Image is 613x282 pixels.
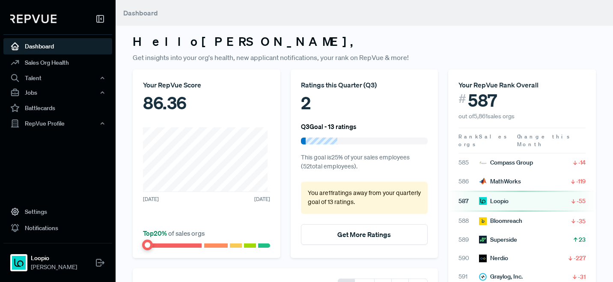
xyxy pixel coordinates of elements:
[578,273,586,281] span: -31
[577,197,586,205] span: -55
[458,197,479,206] span: 587
[479,177,487,185] img: MathWorks
[31,263,77,272] span: [PERSON_NAME]
[479,216,522,225] div: Bloomreach
[458,81,539,89] span: Your RepVue Rank Overall
[579,235,586,244] span: 23
[3,71,112,85] button: Talent
[133,34,596,49] h3: Hello [PERSON_NAME] ,
[12,256,26,270] img: Loopio
[458,90,466,108] span: #
[479,255,487,262] img: Nerdio
[254,195,270,203] span: [DATE]
[301,80,428,90] div: Ratings this Quarter ( Q3 )
[3,100,112,116] a: Battlecards
[3,85,112,100] button: Jobs
[479,217,487,225] img: Bloomreach
[458,235,479,244] span: 589
[301,224,428,245] button: Get More Ratings
[479,272,523,281] div: Graylog, Inc.
[143,229,168,237] span: Top 20 %
[301,153,428,171] p: This goal is 25 % of your sales employees ( 52 total employees).
[458,112,515,120] span: out of 5,861 sales orgs
[458,133,479,141] span: Rank
[517,133,571,148] span: Change this Month
[143,80,270,90] div: Your RepVue Score
[479,158,533,167] div: Compass Group
[479,159,487,167] img: Compass Group
[576,177,586,186] span: -119
[143,90,270,116] div: 86.36
[3,38,112,54] a: Dashboard
[479,235,517,244] div: Superside
[458,177,479,186] span: 586
[301,123,357,130] h6: Q3 Goal - 13 ratings
[577,217,586,225] span: -35
[143,229,205,237] span: of sales orgs
[479,197,509,206] div: Loopio
[458,272,479,281] span: 591
[578,158,586,167] span: -14
[458,158,479,167] span: 585
[10,15,57,23] img: RepVue
[3,204,112,220] a: Settings
[479,197,487,205] img: Loopio
[308,189,421,207] p: You are 11 ratings away from your quarterly goal of 13 ratings .
[479,236,487,243] img: Superside
[3,220,112,236] a: Notifications
[3,54,112,71] a: Sales Org Health
[458,216,479,225] span: 588
[458,133,508,148] span: Sales orgs
[574,254,586,262] span: -227
[3,243,112,275] a: LoopioLoopio[PERSON_NAME]
[133,52,596,63] p: Get insights into your org's health, new applicant notifications, your rank on RepVue & more!
[479,273,487,281] img: Graylog, Inc.
[479,177,521,186] div: MathWorks
[301,90,428,116] div: 2
[123,9,158,17] span: Dashboard
[3,116,112,131] button: RepVue Profile
[479,254,508,263] div: Nerdio
[458,254,479,263] span: 590
[31,254,77,263] strong: Loopio
[468,90,497,111] span: 587
[143,195,159,203] span: [DATE]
